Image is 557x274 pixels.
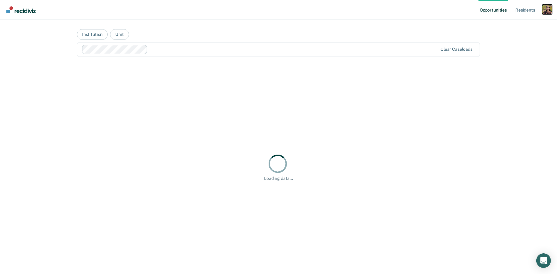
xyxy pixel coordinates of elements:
[542,5,552,14] button: Profile dropdown button
[6,6,36,13] img: Recidiviz
[440,47,472,52] div: Clear caseloads
[77,29,108,40] button: Institution
[536,253,551,268] div: Open Intercom Messenger
[110,29,129,40] button: Unit
[264,176,293,181] div: Loading data...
